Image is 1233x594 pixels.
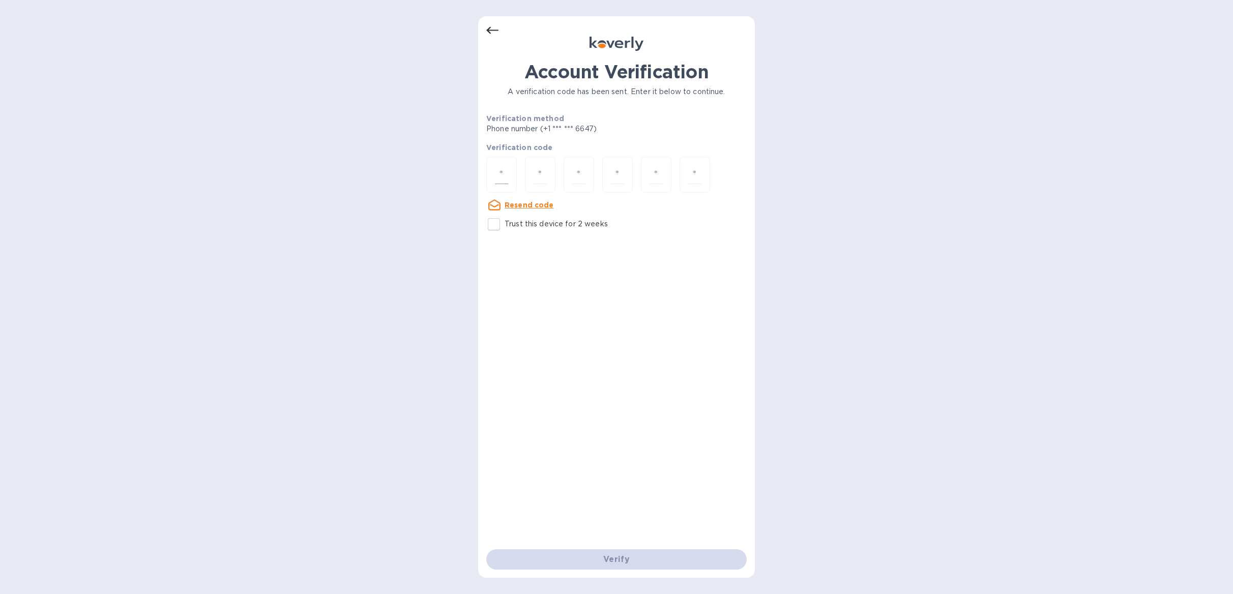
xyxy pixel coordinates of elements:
p: Phone number (+1 *** *** 6647) [486,124,674,134]
b: Verification method [486,114,564,123]
p: A verification code has been sent. Enter it below to continue. [486,86,747,97]
p: Verification code [486,142,747,153]
h1: Account Verification [486,61,747,82]
p: Trust this device for 2 weeks [505,219,608,229]
u: Resend code [505,201,554,209]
